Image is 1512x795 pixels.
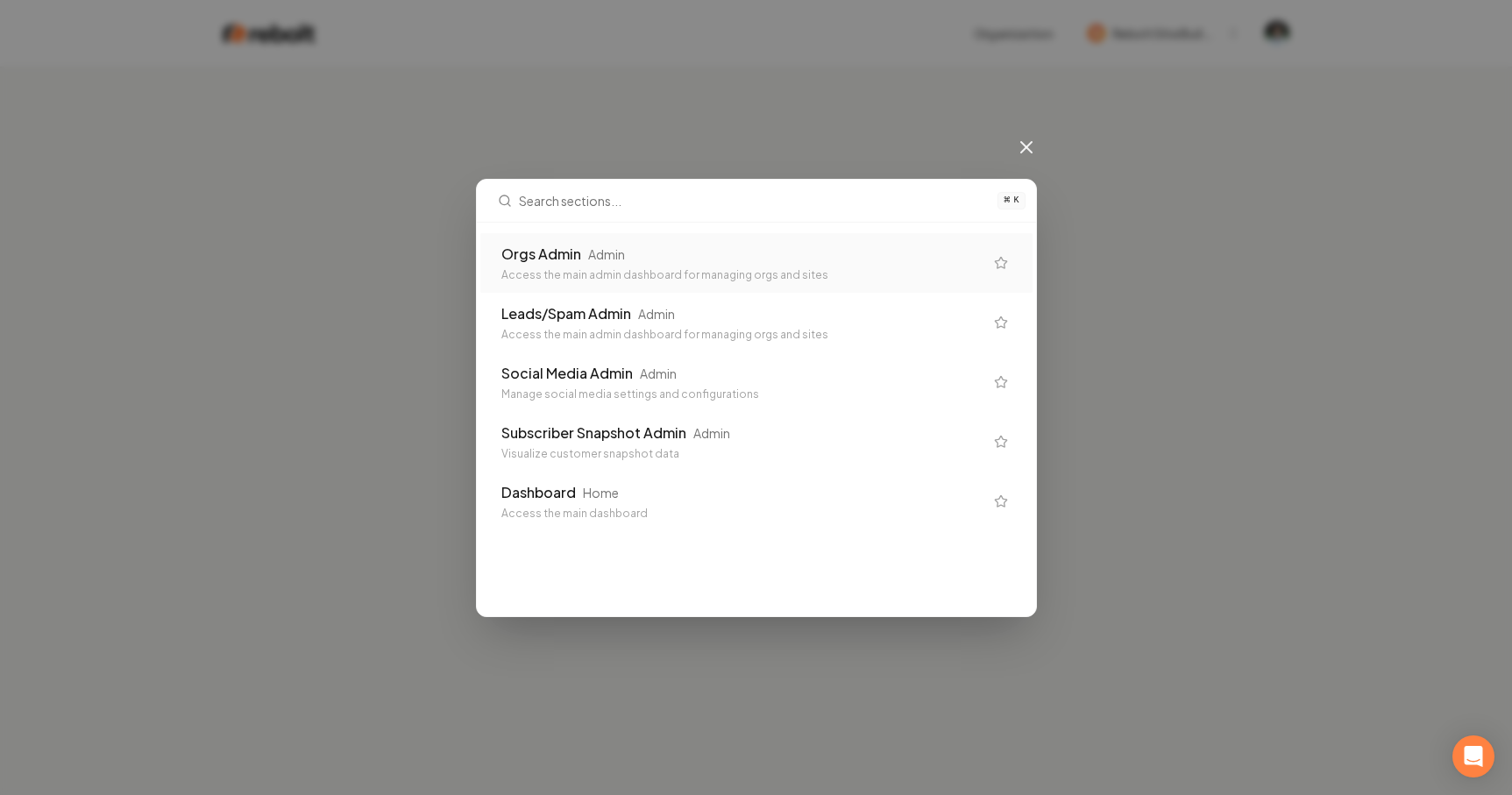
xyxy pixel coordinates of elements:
[501,387,983,401] div: Manage social media settings and configurations
[1452,735,1494,777] div: Open Intercom Messenger
[501,363,633,384] div: Social Media Admin
[638,305,675,323] div: Admin
[477,223,1036,542] div: Search sections...
[519,180,988,222] input: Search sections...
[693,424,730,442] div: Admin
[501,268,983,282] div: Access the main admin dashboard for managing orgs and sites
[501,303,631,324] div: Leads/Spam Admin
[501,422,686,444] div: Subscriber Snapshot Admin
[501,482,576,503] div: Dashboard
[501,507,983,521] div: Access the main dashboard
[583,484,619,501] div: Home
[501,328,983,342] div: Access the main admin dashboard for managing orgs and sites
[501,447,983,461] div: Visualize customer snapshot data
[640,365,677,382] div: Admin
[501,244,581,265] div: Orgs Admin
[588,245,625,263] div: Admin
